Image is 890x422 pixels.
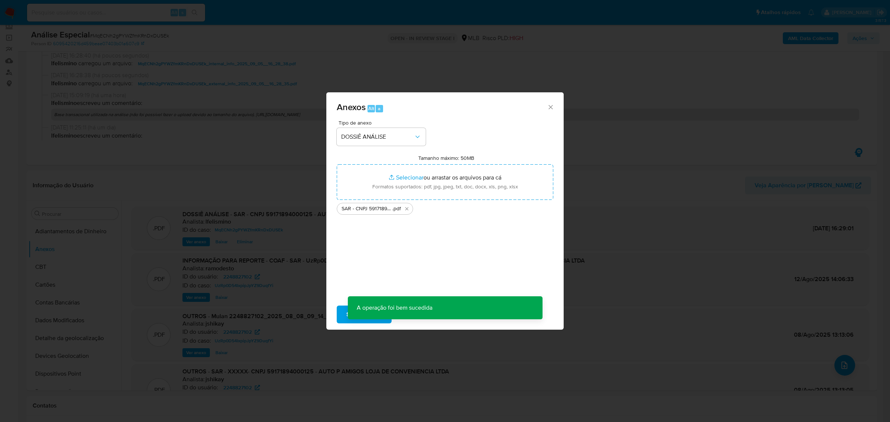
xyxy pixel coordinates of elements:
[337,306,392,323] button: Subir arquivo
[402,204,411,213] button: Excluir SAR - CNPJ 59171894000125 - AUTO P AMIGOS LOJA DE CONVENIÊNCIA LTDA.pdf
[337,100,366,113] span: Anexos
[418,155,474,161] label: Tamanho máximo: 50MB
[339,120,428,125] span: Tipo de anexo
[368,105,374,112] span: Alt
[337,128,426,146] button: DOSSIÊ ANÁLISE
[337,200,553,215] ul: Arquivos selecionados
[348,296,441,319] p: A operação foi bem sucedida
[378,105,380,112] span: a
[341,133,414,141] span: DOSSIÊ ANÁLISE
[392,205,401,212] span: .pdf
[547,103,554,110] button: Fechar
[404,306,428,323] span: Cancelar
[346,306,382,323] span: Subir arquivo
[342,205,392,212] span: SAR - CNPJ 59171894000125 - AUTO P AMIGOS LOJA DE CONVENIÊNCIA LTDA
